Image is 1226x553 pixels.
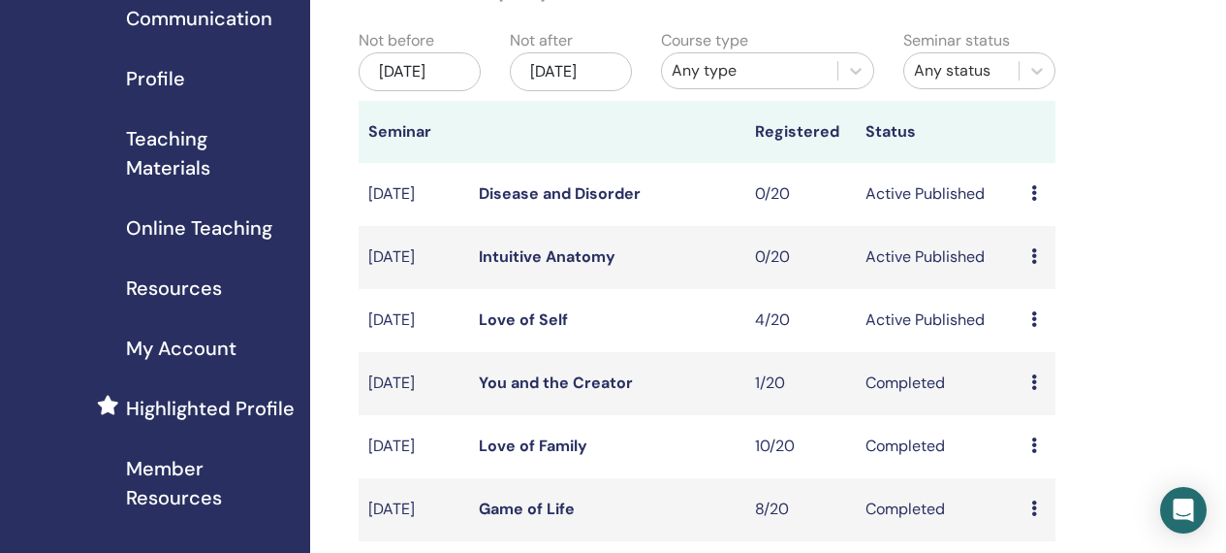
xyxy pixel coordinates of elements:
[126,334,236,363] span: My Account
[126,64,185,93] span: Profile
[914,59,1009,82] div: Any status
[903,29,1010,52] label: Seminar status
[856,289,1022,352] td: Active Published
[856,226,1022,289] td: Active Published
[479,499,575,519] a: Game of Life
[745,226,856,289] td: 0/20
[745,163,856,226] td: 0/20
[359,226,469,289] td: [DATE]
[479,246,615,267] a: Intuitive Anatomy
[510,52,632,91] div: [DATE]
[661,29,748,52] label: Course type
[856,352,1022,415] td: Completed
[359,101,469,163] th: Seminar
[126,124,295,182] span: Teaching Materials
[359,29,434,52] label: Not before
[479,436,587,456] a: Love of Family
[479,183,641,204] a: Disease and Disorder
[745,478,856,541] td: 8/20
[359,478,469,541] td: [DATE]
[856,163,1022,226] td: Active Published
[745,289,856,352] td: 4/20
[745,101,856,163] th: Registered
[745,352,856,415] td: 1/20
[1160,487,1207,534] div: Open Intercom Messenger
[359,415,469,478] td: [DATE]
[126,4,272,33] span: Communication
[126,454,295,512] span: Member Resources
[856,415,1022,478] td: Completed
[745,415,856,478] td: 10/20
[856,478,1022,541] td: Completed
[479,373,633,393] a: You and the Creator
[126,394,295,423] span: Highlighted Profile
[479,309,568,330] a: Love of Self
[359,163,469,226] td: [DATE]
[359,289,469,352] td: [DATE]
[856,101,1022,163] th: Status
[359,52,481,91] div: [DATE]
[359,352,469,415] td: [DATE]
[510,29,573,52] label: Not after
[126,274,222,303] span: Resources
[672,59,828,82] div: Any type
[126,213,272,243] span: Online Teaching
